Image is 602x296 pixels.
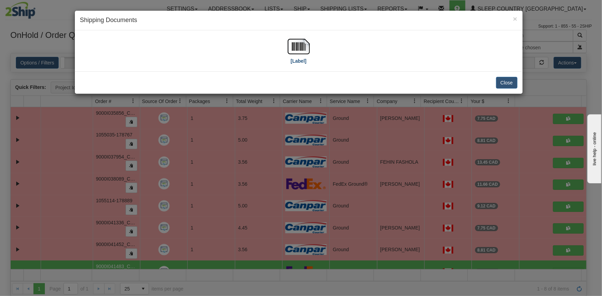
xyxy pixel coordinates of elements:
[5,6,64,11] div: live help - online
[513,15,517,23] span: ×
[586,113,601,183] iframe: chat widget
[496,77,517,89] button: Close
[291,58,307,64] label: [Label]
[288,43,310,63] a: [Label]
[80,16,517,25] h4: Shipping Documents
[513,15,517,22] button: Close
[288,35,310,58] img: barcode.jpg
